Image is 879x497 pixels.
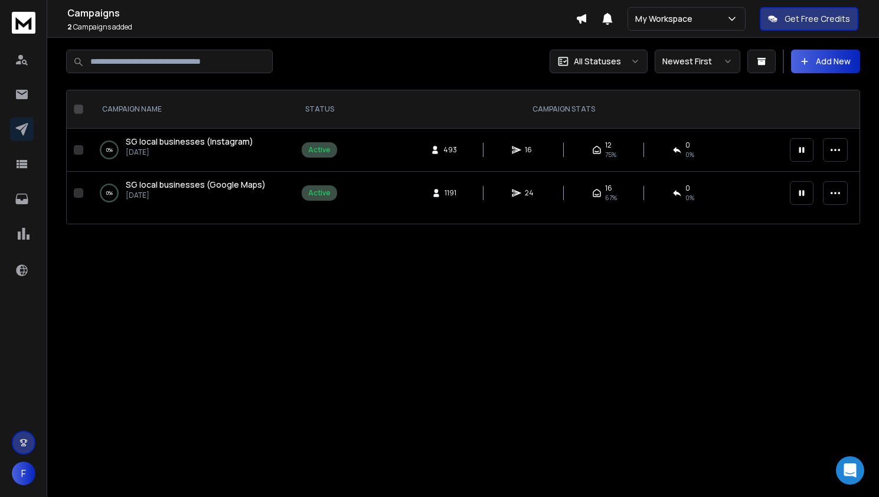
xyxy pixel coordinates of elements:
div: Open Intercom Messenger [836,456,864,485]
p: All Statuses [574,55,621,67]
p: Campaigns added [67,22,576,32]
th: CAMPAIGN NAME [88,90,295,129]
p: 0 % [106,187,113,199]
button: F [12,462,35,485]
button: Add New [791,50,860,73]
p: My Workspace [635,13,697,25]
span: 0 % [685,193,694,202]
p: 0 % [106,144,113,156]
span: 0 [685,184,690,193]
img: logo [12,12,35,34]
span: 24 [525,188,537,198]
h1: Campaigns [67,6,576,20]
div: Active [308,145,331,155]
span: 16 [605,184,612,193]
td: 0%SG local businesses (Google Maps)[DATE] [88,172,295,215]
span: 12 [605,140,612,150]
div: Active [308,188,331,198]
span: 1191 [445,188,456,198]
span: 0 [685,140,690,150]
span: 75 % [605,150,616,159]
span: SG local businesses (Instagram) [126,136,253,147]
span: 2 [67,22,72,32]
td: 0%SG local businesses (Instagram)[DATE] [88,129,295,172]
a: SG local businesses (Instagram) [126,136,253,148]
span: 16 [525,145,537,155]
span: SG local businesses (Google Maps) [126,179,266,190]
span: 67 % [605,193,617,202]
p: Get Free Credits [785,13,850,25]
span: 0 % [685,150,694,159]
th: CAMPAIGN STATS [344,90,783,129]
span: 493 [443,145,457,155]
button: Get Free Credits [760,7,858,31]
a: SG local businesses (Google Maps) [126,179,266,191]
button: Newest First [655,50,740,73]
p: [DATE] [126,148,253,157]
p: [DATE] [126,191,266,200]
th: STATUS [295,90,344,129]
